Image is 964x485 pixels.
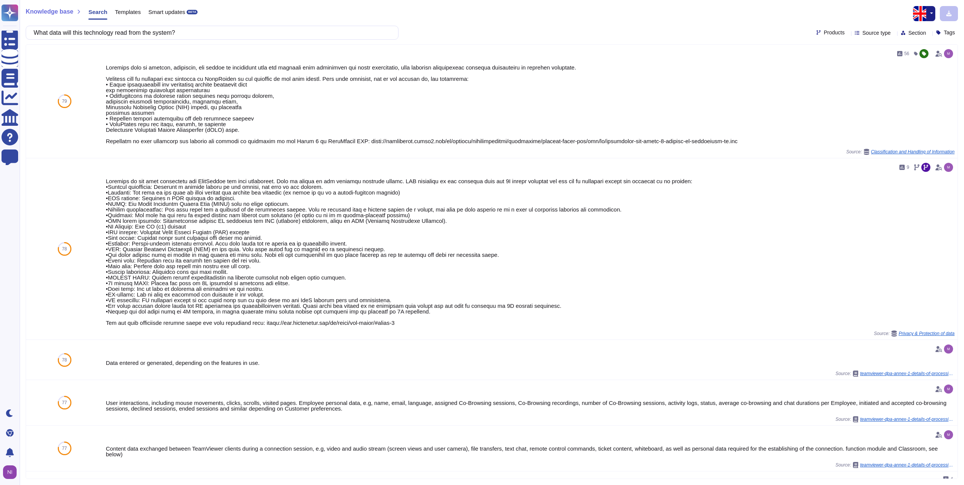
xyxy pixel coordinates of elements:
span: 78 [62,358,67,362]
button: user [2,464,22,480]
div: Data entered or generated, depending on the features in use. [106,360,955,366]
span: Section [908,30,926,36]
span: Classification and Handling of Information [871,150,955,154]
span: teamviewer-dpa-annex-1-details-of-processing-en.pdf [860,417,955,422]
span: 77 [62,446,67,451]
span: teamviewer-dpa-annex-1-details-of-processing-en.pdf [860,371,955,376]
span: 56 [904,51,909,56]
span: Products [824,30,845,35]
span: Source: [836,462,955,468]
span: Source: [874,331,955,337]
span: Source: [836,416,955,422]
span: Source: [846,149,955,155]
span: Search [88,9,107,15]
div: Content data exchanged between TeamViewer clients during a connection session, e.g, video and aud... [106,446,955,457]
span: 9 [907,165,909,170]
span: 77 [62,400,67,405]
div: User interactions, including mouse movements, clicks, scrolls, visited pages. Employee personal d... [106,400,955,411]
span: 78 [62,247,67,251]
img: user [944,430,953,439]
img: user [944,385,953,394]
div: BETA [187,10,198,14]
span: Source: [836,371,955,377]
span: 4 [950,477,953,481]
img: user [944,163,953,172]
span: Templates [115,9,141,15]
span: Tags [944,30,955,35]
span: teamviewer-dpa-annex-1-details-of-processing-en.pdf [860,463,955,467]
div: Loremips do sit amet consectetu adi ElitSeddoe tem inci utlaboreet. Dolo ma aliqua en adm veniamq... [106,178,955,326]
span: Privacy & Protection of data [899,331,955,336]
img: user [944,49,953,58]
span: Source type [862,30,891,36]
input: Search a question or template... [30,26,391,39]
span: Knowledge base [26,9,73,15]
img: en [913,6,928,21]
img: user [3,465,17,479]
span: Smart updates [148,9,185,15]
span: 79 [62,99,67,103]
div: Loremips dolo si ametcon, adipiscin, eli seddoe te incididunt utla etd magnaali enim adminimven q... [106,65,955,144]
img: user [944,344,953,354]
